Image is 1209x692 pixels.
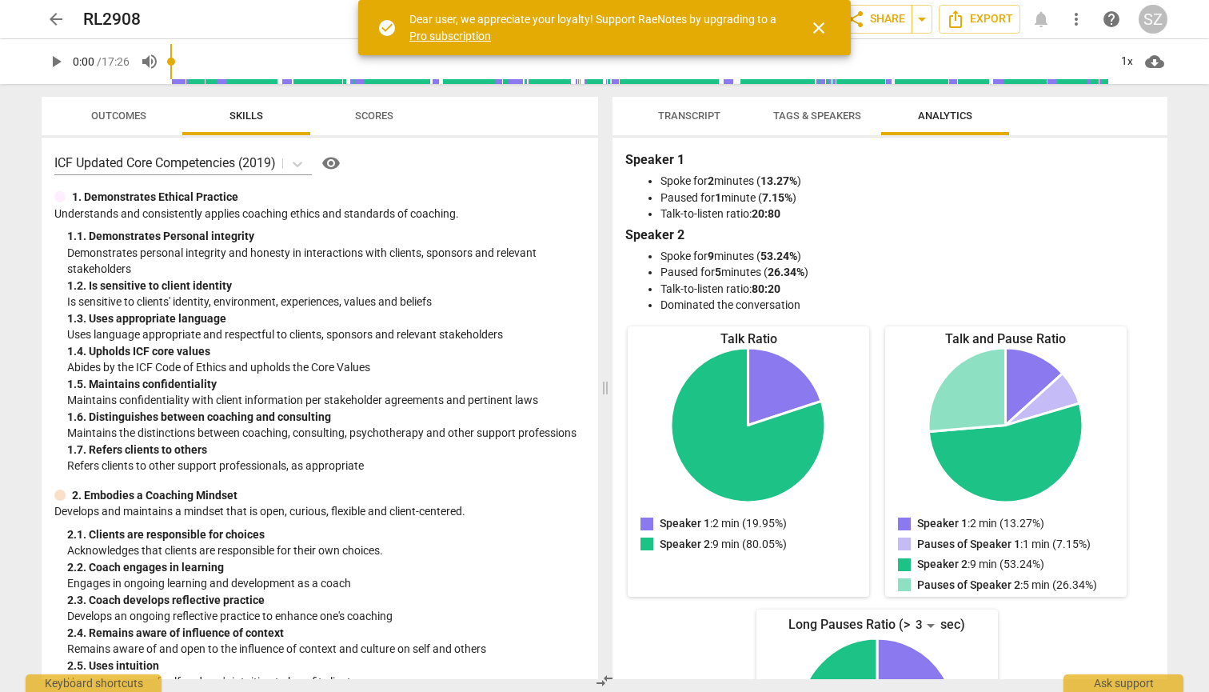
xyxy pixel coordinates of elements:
span: Pauses of Speaker 1 [917,538,1020,550]
div: 1. 4. Upholds ICF core values [67,343,585,360]
span: Transcript [658,110,720,122]
span: Skills [229,110,263,122]
div: 1. 1. Demonstrates Personal integrity [67,228,585,245]
button: Share [839,5,912,34]
span: / 17:26 [97,55,130,68]
button: Close [800,9,838,47]
div: 2. 1. Clients are responsible for choices [67,526,585,543]
p: : 9 min (80.05%) [660,536,787,553]
p: Abides by the ICF Code of Ethics and upholds the Core Values [67,359,585,376]
li: Dominated the conversation [660,297,1151,314]
div: 2. 4. Remains aware of influence of context [67,625,585,642]
li: Spoke for minutes ( ) [660,173,1151,190]
b: Speaker 2 [625,227,684,242]
div: Talk Ratio [628,330,869,348]
p: Understands and consistently applies coaching ethics and standards of coaching. [54,206,585,222]
span: Speaker 2 [660,538,710,550]
li: Paused for minutes ( ) [660,264,1151,281]
p: Maintains the distinctions between coaching, consulting, psychotherapy and other support professions [67,425,585,442]
span: more_vert [1067,10,1086,29]
b: 80:20 [752,282,780,295]
div: 1. 5. Maintains confidentiality [67,376,585,393]
p: Engages in ongoing learning and development as a coach [67,575,585,592]
span: visibility [321,154,341,173]
button: Sharing summary [912,5,932,34]
span: help [1102,10,1121,29]
p: ICF Updated Core Competencies (2019) [54,154,276,172]
div: 2. 5. Uses intuition [67,658,585,674]
span: cloud_download [1145,52,1164,71]
span: check_circle [377,18,397,38]
p: : 9 min (53.24%) [917,556,1044,573]
b: 7.15% [762,191,792,204]
button: Play [42,47,70,76]
span: 0:00 [73,55,94,68]
p: Demonstrates personal integrity and honesty in interactions with clients, sponsors and relevant s... [67,245,585,278]
button: Export [939,5,1020,34]
span: play_arrow [46,52,66,71]
div: 1. 7. Refers clients to others [67,442,585,458]
p: : 2 min (19.95%) [660,515,787,532]
button: Help [318,150,344,176]
b: Speaker 1 [625,152,684,167]
p: Develops and maintains a mindset that is open, curious, flexible and client-centered. [54,503,585,520]
a: Pro subscription [409,30,491,42]
b: 2 [708,174,714,187]
button: Volume [135,47,164,76]
div: 3 [910,613,940,638]
span: Outcomes [91,110,146,122]
p: : 1 min (7.15%) [917,536,1091,553]
b: 20:80 [752,207,780,220]
div: 1. 3. Uses appropriate language [67,310,585,327]
span: arrow_drop_down [912,10,932,29]
span: Analytics [918,110,972,122]
div: 1. 6. Distinguishes between coaching and consulting [67,409,585,426]
b: 1 [715,191,721,204]
div: Long Pauses Ratio (> sec) [756,613,998,638]
span: Speaker 1 [660,517,710,530]
p: Develops an ongoing reflective practice to enhance one's coaching [67,608,585,625]
div: Ask support [1063,674,1183,692]
span: Export [946,10,1013,29]
span: Speaker 1 [917,517,968,530]
span: arrow_back [46,10,66,29]
span: share [846,10,865,29]
div: 2. 3. Coach develops reflective practice [67,592,585,609]
li: Paused for minute ( ) [660,190,1151,206]
a: Help [312,150,344,176]
div: 1. 2. Is sensitive to client identity [67,278,585,294]
li: Talk-to-listen ratio: [660,281,1151,298]
b: 5 [715,266,721,278]
p: 1. Demonstrates Ethical Practice [72,189,238,206]
span: Scores [355,110,393,122]
span: volume_up [140,52,159,71]
p: 2. Embodies a Coaching Mindset [72,487,237,504]
b: 53.24% [760,250,797,262]
p: Uses language appropriate and respectful to clients, sponsors and relevant stakeholders [67,326,585,343]
span: close [809,18,828,38]
p: Remains aware of and open to the influence of context and culture on self and others [67,641,585,658]
h2: RL2908 [83,10,141,30]
b: 26.34% [768,266,804,278]
p: Is sensitive to clients' identity, environment, experiences, values and beliefs [67,294,585,310]
div: Talk and Pause Ratio [885,330,1127,348]
p: Uses awareness of self and one's intuition to benefit clients [67,674,585,690]
div: Dear user, we appreciate your loyalty! Support RaeNotes by upgrading to a [409,11,780,44]
button: SZ [1139,5,1167,34]
div: 2. 2. Coach engages in learning [67,559,585,576]
p: : 5 min (26.34%) [917,577,1097,594]
a: Help [1097,5,1126,34]
p: Maintains confidentiality with client information per stakeholder agreements and pertinent laws [67,392,585,409]
p: Acknowledges that clients are responsible for their own choices. [67,542,585,559]
b: 9 [708,250,714,262]
span: Tags & Speakers [773,110,861,122]
span: Pauses of Speaker 2 [917,578,1020,591]
li: Spoke for minutes ( ) [660,248,1151,265]
div: Keyboard shortcuts [26,674,162,692]
div: 1x [1111,49,1142,74]
span: Speaker 2 [917,558,968,570]
p: : 2 min (13.27%) [917,515,1044,532]
b: 13.27% [760,174,797,187]
span: Share [846,10,905,29]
